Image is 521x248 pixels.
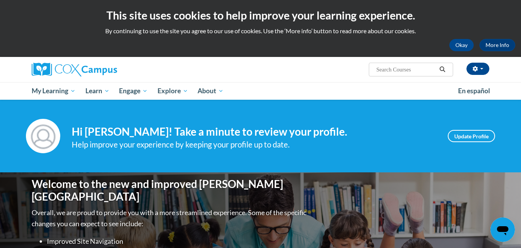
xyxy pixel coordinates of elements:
div: Help improve your experience by keeping your profile up to date. [72,138,436,151]
a: Update Profile [448,130,495,142]
h4: Hi [PERSON_NAME]! Take a minute to review your profile. [72,125,436,138]
div: Main menu [20,82,501,100]
button: Search [437,65,448,74]
iframe: Button to launch messaging window [490,217,515,242]
button: Account Settings [466,63,489,75]
span: Learn [85,86,109,96]
span: My Learning [32,86,76,96]
a: En español [453,83,495,99]
img: Profile Image [26,119,60,153]
input: Search Courses [376,65,437,74]
a: Learn [80,82,114,100]
a: My Learning [27,82,80,100]
h2: This site uses cookies to help improve your learning experience. [6,8,515,23]
img: Cox Campus [32,63,117,76]
a: Cox Campus [32,63,177,76]
span: Explore [158,86,188,96]
h1: Welcome to the new and improved [PERSON_NAME][GEOGRAPHIC_DATA] [32,178,308,203]
p: Overall, we are proud to provide you with a more streamlined experience. Some of the specific cha... [32,207,308,229]
span: About [198,86,224,96]
li: Improved Site Navigation [47,236,308,247]
button: Okay [449,39,474,51]
span: En español [458,87,490,95]
a: More Info [479,39,515,51]
a: About [193,82,229,100]
p: By continuing to use the site you agree to our use of cookies. Use the ‘More info’ button to read... [6,27,515,35]
a: Engage [114,82,153,100]
a: Explore [153,82,193,100]
span: Engage [119,86,148,96]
